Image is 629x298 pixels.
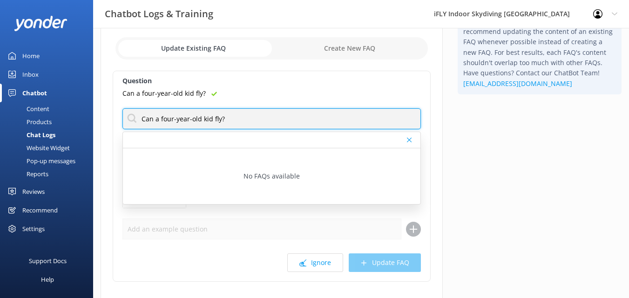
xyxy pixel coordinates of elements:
[22,201,58,219] div: Recommend
[6,128,93,141] a: Chat Logs
[123,148,420,204] div: No FAQs available
[6,115,93,128] a: Products
[122,219,401,239] input: Add an example question
[22,219,45,238] div: Settings
[6,115,52,128] div: Products
[6,154,75,167] div: Pop-up messages
[122,108,421,129] input: Search for an FAQ to Update...
[6,128,55,141] div: Chat Logs
[6,141,70,154] div: Website Widget
[6,167,93,180] a: Reports
[14,16,68,31] img: yonder-white-logo.png
[122,76,421,86] label: Question
[287,253,343,272] button: Ignore
[22,182,45,201] div: Reviews
[122,88,206,99] p: Can a four-year-old kid fly?
[22,84,47,102] div: Chatbot
[22,65,39,84] div: Inbox
[6,102,49,115] div: Content
[29,252,67,270] div: Support Docs
[105,7,213,21] h3: Chatbot Logs & Training
[41,270,54,289] div: Help
[463,79,572,88] a: [EMAIL_ADDRESS][DOMAIN_NAME]
[463,16,616,89] p: Your ChatBot works best with fewer FAQs. We recommend updating the content of an existing FAQ whe...
[6,102,93,115] a: Content
[6,167,48,180] div: Reports
[22,46,40,65] div: Home
[6,141,93,154] a: Website Widget
[6,154,93,167] a: Pop-up messages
